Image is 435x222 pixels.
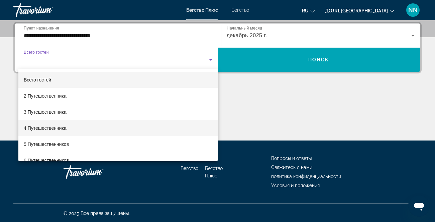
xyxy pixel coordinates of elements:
ya-tr-span: 4 Путешественника [24,125,67,131]
ya-tr-span: Всего гостей [24,77,51,82]
ya-tr-span: 2 Путешественника [24,93,67,99]
ya-tr-span: 6 Путешественников [24,158,69,163]
ya-tr-span: 5 Путешественников [24,142,69,147]
ya-tr-span: 3 Путешественника [24,109,67,115]
iframe: Кнопка запуска окна обмена сообщениями [408,195,430,217]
